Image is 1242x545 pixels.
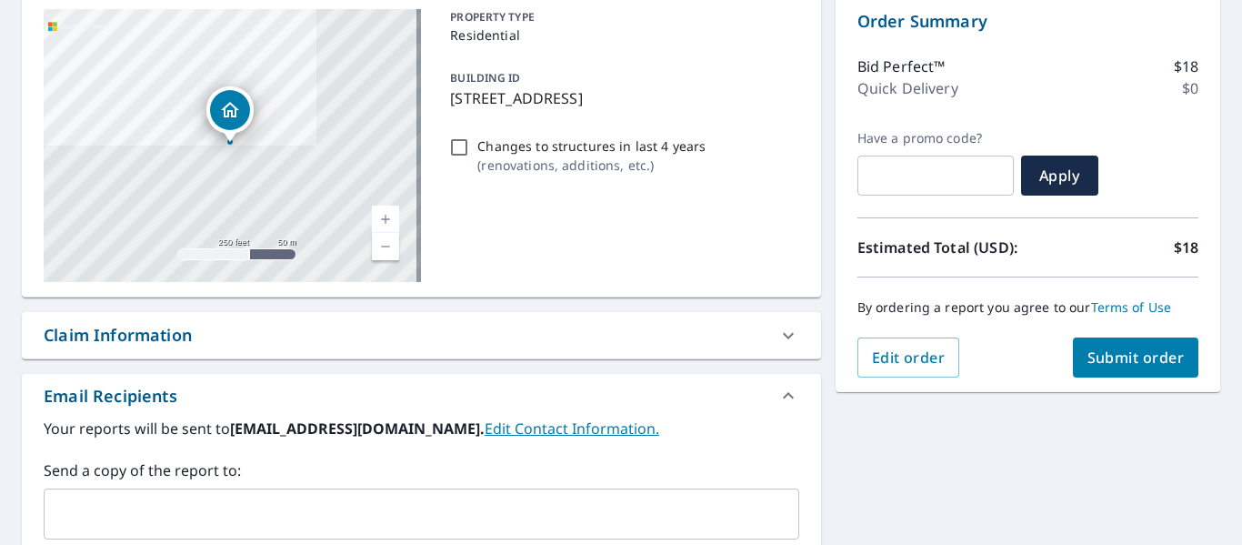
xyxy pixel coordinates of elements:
[372,206,399,233] a: Current Level 17, Zoom In
[372,233,399,260] a: Current Level 17, Zoom Out
[450,25,791,45] p: Residential
[872,348,946,368] span: Edit order
[857,237,1028,258] p: Estimated Total (USD):
[857,9,1198,34] p: Order Summary
[450,9,791,25] p: PROPERTY TYPE
[857,77,958,99] p: Quick Delivery
[22,312,821,358] div: Claim Information
[1087,348,1185,368] span: Submit order
[477,136,706,156] p: Changes to structures in last 4 years
[1091,298,1172,316] a: Terms of Use
[1036,166,1084,186] span: Apply
[44,459,799,481] label: Send a copy of the report to:
[450,87,791,109] p: [STREET_ADDRESS]
[857,56,946,77] p: Bid Perfect™
[857,338,960,378] button: Edit order
[1174,237,1198,258] p: $18
[1073,338,1199,378] button: Submit order
[857,130,1014,146] label: Have a promo code?
[44,418,799,439] label: Your reports will be sent to
[1174,56,1198,77] p: $18
[44,384,177,409] div: Email Recipients
[485,419,659,439] a: EditContactInfo
[857,299,1198,316] p: By ordering a report you agree to our
[44,323,192,348] div: Claim Information
[230,419,485,439] b: [EMAIL_ADDRESS][DOMAIN_NAME].
[22,374,821,418] div: Email Recipients
[450,70,520,86] p: BUILDING ID
[477,156,706,175] p: ( renovations, additions, etc. )
[1182,77,1198,99] p: $0
[206,86,254,143] div: Dropped pin, building 1, Residential property, 2716 Craft Ave NW Huntsville, AL 35816
[1021,156,1098,196] button: Apply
